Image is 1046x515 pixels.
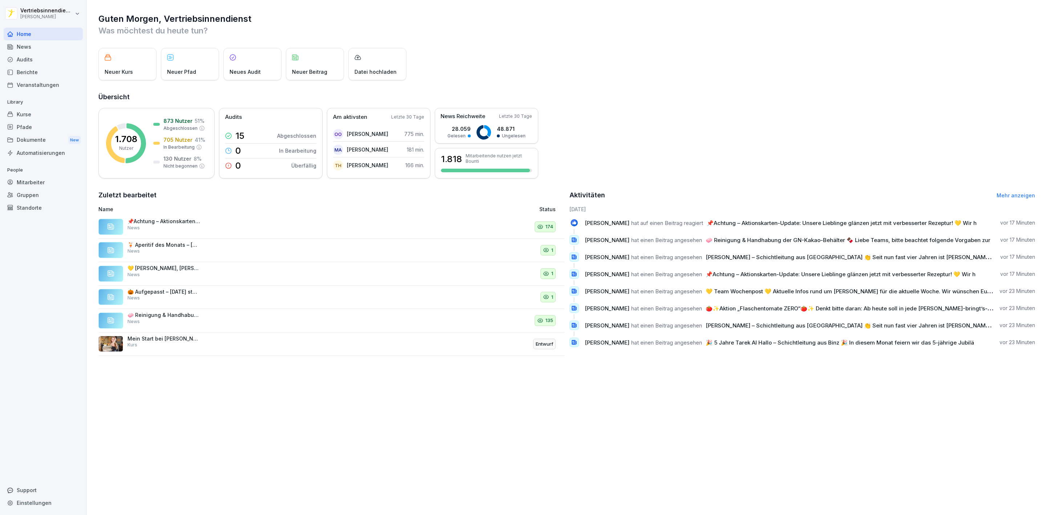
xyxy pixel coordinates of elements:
[163,117,192,125] p: 873 Nutzer
[235,161,241,170] p: 0
[585,271,629,278] span: [PERSON_NAME]
[333,145,343,155] div: MA
[1000,287,1035,295] p: vor 23 Minuten
[4,53,83,66] div: Audits
[333,160,343,170] div: TH
[4,496,83,509] a: Einstellungen
[195,136,205,144] p: 41 %
[127,342,137,348] p: Kurs
[291,162,316,169] p: Überfällig
[4,176,83,189] a: Mitarbeiter
[127,335,200,342] p: Mein Start bei [PERSON_NAME] - Personalfragebogen
[235,132,244,140] p: 15
[631,220,703,226] span: hat auf einen Beitrag reagiert
[127,271,140,278] p: News
[163,144,195,150] p: In Bearbeitung
[20,8,73,14] p: Vertriebsinnendienst
[441,153,462,165] h3: 1.818
[4,133,83,147] div: Dokumente
[98,205,397,213] p: Name
[1000,270,1035,278] p: vor 17 Minuten
[539,205,556,213] p: Status
[4,133,83,147] a: DokumenteNew
[706,305,1015,312] span: 🍅✨Aktion „Flaschentomate ZERO“🍅✨ Denkt bitte daran: Ab heute soll in jede [PERSON_NAME]-bringt’s-...
[1000,339,1035,346] p: vor 23 Minuten
[447,125,471,133] p: 28.059
[407,146,424,153] p: 181 min.
[585,237,629,244] span: [PERSON_NAME]
[499,113,532,120] p: Letzte 30 Tage
[706,237,990,244] span: 🧼 Reinigung & Handhabung der GN-Kakao-Behälter 🍫 Liebe Teams, bitte beachtet folgende Vorgaben zur
[98,13,1035,25] h1: Guten Morgen, Vertriebsinnendienst
[631,254,702,261] span: hat einen Beitrag angesehen
[4,28,83,40] a: Home
[707,220,977,226] span: 📌Achtung – Aktionskarten-Update: Unsere Lieblinge glänzen jetzt mit verbesserter Rezeptur! 💛 Wir h
[127,218,200,225] p: 📌Achtung – Aktionskarten-Update: Unsere Lieblinge glänzen jetzt mit verbesserter Rezeptur! 💛 Wir ...
[4,96,83,108] p: Library
[127,242,200,248] p: 🍹 Aperitif des Monats – [PERSON_NAME] Stimme zählt! 💛 Jetzt [PERSON_NAME] ihr dran: [PERSON_NAME]...
[546,317,553,324] p: 135
[706,339,974,346] span: 🎉 5 Jahre Tarek Al Hallo – Schichtleitung aus Binz 🎉 In diesem Monat feiern wir das 5-jährige Jubilä
[127,225,140,231] p: News
[4,40,83,53] a: News
[4,79,83,91] a: Veranstaltungen
[391,114,424,120] p: Letzte 30 Tage
[4,108,83,121] a: Kurse
[4,189,83,201] div: Gruppen
[631,288,702,295] span: hat einen Beitrag angesehen
[225,113,242,121] p: Audits
[127,289,200,295] p: 🎃 Aufgepasst – [DATE] steht vor der Tür! 👻 Für alle, die Freude am Gruseln haben und den Tag mal ...
[127,265,200,271] p: 💛 [PERSON_NAME], [PERSON_NAME] Area-Manager aus [GEOGRAPHIC_DATA] und Schulungsleiter für Führung...
[333,113,367,121] p: Am aktivsten
[585,322,629,329] span: [PERSON_NAME]
[585,254,629,261] span: [PERSON_NAME]
[546,223,553,230] p: 174
[4,66,83,79] a: Berichte
[706,288,1000,295] span: 💛 Team Wochenpost 💛 Aktuelle Infos rund um [PERSON_NAME] für die aktuelle Woche. Wir wünschen Euc...
[98,239,564,262] a: 🍹 Aperitif des Monats – [PERSON_NAME] Stimme zählt! 💛 Jetzt [PERSON_NAME] ihr dran: [PERSON_NAME]...
[4,201,83,214] a: Standorte
[354,68,397,76] p: Datei hochladen
[441,112,485,121] p: News Reichweite
[1000,236,1035,244] p: vor 17 Minuten
[585,339,629,346] span: [PERSON_NAME]
[347,146,388,153] p: [PERSON_NAME]
[631,305,702,312] span: hat einen Beitrag angesehen
[127,248,140,254] p: News
[333,129,343,139] div: OO
[1000,322,1035,329] p: vor 23 Minuten
[997,192,1035,198] a: Mehr anzeigen
[98,25,1035,36] p: Was möchtest du heute tun?
[347,161,388,169] p: [PERSON_NAME]
[536,341,553,348] p: Entwurf
[347,130,388,138] p: [PERSON_NAME]
[631,271,702,278] span: hat einen Beitrag angesehen
[502,133,526,139] p: Ungelesen
[404,130,424,138] p: 775 min.
[497,125,526,133] p: 48.871
[4,146,83,159] div: Automatisierungen
[279,147,316,154] p: In Bearbeitung
[105,68,133,76] p: Neuer Kurs
[466,153,532,164] p: Mitarbeitende nutzen jetzt Bounti
[706,271,976,278] span: 📌Achtung – Aktionskarten-Update: Unsere Lieblinge glänzen jetzt mit verbesserter Rezeptur! 💛 Wir h
[631,322,702,329] span: hat einen Beitrag angesehen
[631,237,702,244] span: hat einen Beitrag angesehen
[405,161,424,169] p: 166 min.
[585,220,629,226] span: [PERSON_NAME]
[127,295,140,301] p: News
[585,288,629,295] span: [PERSON_NAME]
[4,484,83,496] div: Support
[230,68,261,76] p: Neues Audit
[98,92,1035,102] h2: Übersicht
[163,136,192,144] p: 705 Nutzer
[585,305,629,312] span: [PERSON_NAME]
[119,145,133,152] p: Nutzer
[98,215,564,239] a: 📌Achtung – Aktionskarten-Update: Unsere Lieblinge glänzen jetzt mit verbesserter Rezeptur! 💛 Wir ...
